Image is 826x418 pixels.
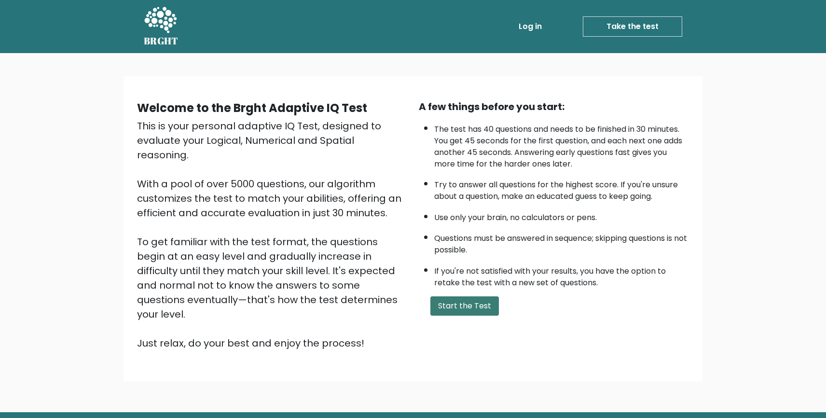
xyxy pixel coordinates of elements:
[430,296,499,316] button: Start the Test
[137,119,407,350] div: This is your personal adaptive IQ Test, designed to evaluate your Logical, Numerical and Spatial ...
[434,261,689,289] li: If you're not satisfied with your results, you have the option to retake the test with a new set ...
[419,99,689,114] div: A few things before you start:
[434,228,689,256] li: Questions must be answered in sequence; skipping questions is not possible.
[434,119,689,170] li: The test has 40 questions and needs to be finished in 30 minutes. You get 45 seconds for the firs...
[144,35,179,47] h5: BRGHT
[583,16,682,37] a: Take the test
[434,207,689,223] li: Use only your brain, no calculators or pens.
[137,100,367,116] b: Welcome to the Brght Adaptive IQ Test
[144,4,179,49] a: BRGHT
[434,174,689,202] li: Try to answer all questions for the highest score. If you're unsure about a question, make an edu...
[515,17,546,36] a: Log in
